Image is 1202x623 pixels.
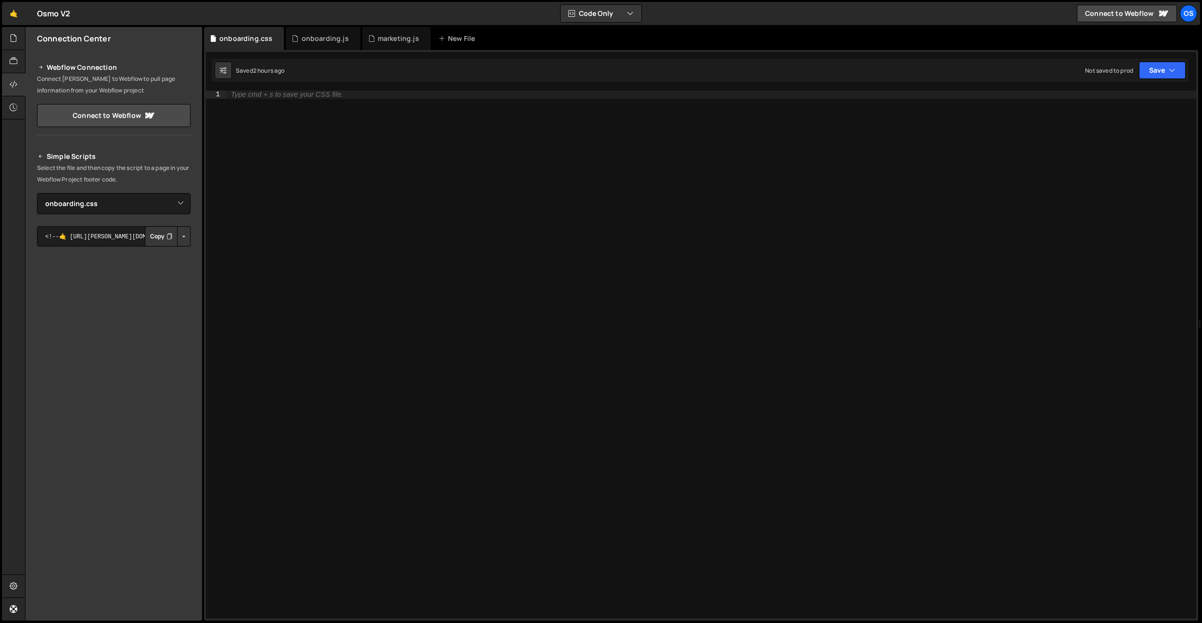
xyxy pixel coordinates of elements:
div: onboarding.css [219,34,272,43]
div: Button group with nested dropdown [145,226,191,247]
div: Type cmd + s to save your CSS file. [231,91,343,98]
h2: Connection Center [37,33,111,44]
div: Osmo V2 [37,8,70,19]
iframe: YouTube video player [37,262,192,349]
button: Code Only [561,5,641,22]
button: Save [1139,62,1186,79]
div: New File [438,34,479,43]
a: 🤙 [2,2,26,25]
iframe: YouTube video player [37,355,192,442]
p: Connect [PERSON_NAME] to Webflow to pull page information from your Webflow project [37,73,191,96]
h2: Simple Scripts [37,151,191,162]
a: Os [1180,5,1197,22]
div: Not saved to prod [1085,66,1133,75]
div: marketing.js [378,34,419,43]
p: Select the file and then copy the script to a page in your Webflow Project footer code. [37,162,191,185]
button: Copy [145,226,178,247]
textarea: <!--🤙 [URL][PERSON_NAME][DOMAIN_NAME]> <script>document.addEventListener("DOMContentLoaded", func... [37,226,191,247]
div: onboarding.js [302,34,349,43]
a: Connect to Webflow [1077,5,1177,22]
a: Connect to Webflow [37,104,191,127]
div: 2 hours ago [253,66,285,75]
div: 1 [206,91,226,99]
div: Saved [236,66,285,75]
h2: Webflow Connection [37,62,191,73]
